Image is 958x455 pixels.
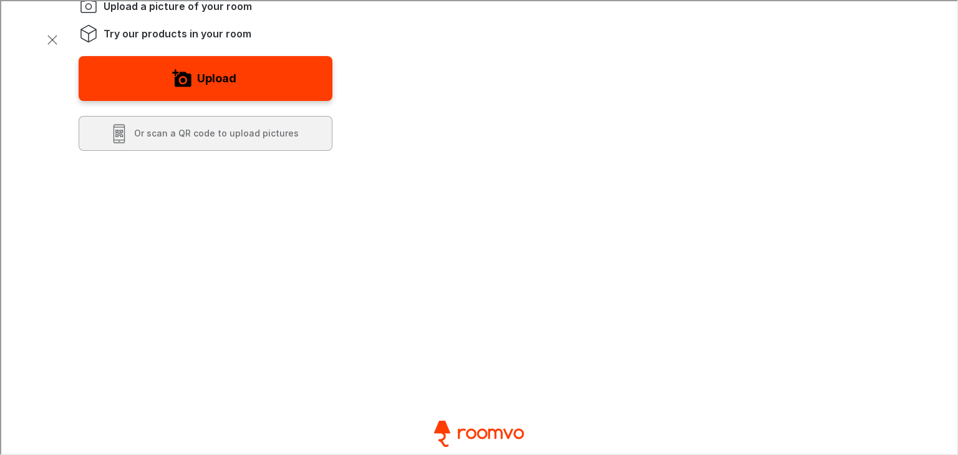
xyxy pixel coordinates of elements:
[40,27,62,50] button: Exit visualizer
[428,419,528,446] a: Visit HRM Family Flooring homepage
[196,67,235,87] label: Upload
[77,115,331,150] button: Scan a QR code to upload pictures
[77,55,331,100] button: Upload a picture of your room
[102,26,250,39] span: Try our products in your room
